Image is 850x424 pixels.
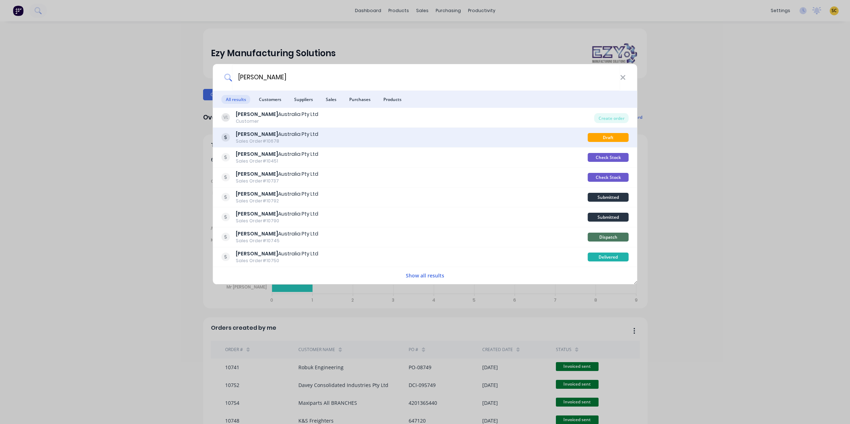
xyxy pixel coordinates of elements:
[236,210,278,217] b: [PERSON_NAME]
[255,95,286,104] span: Customers
[236,150,318,158] div: Australia Pty Ltd
[345,95,375,104] span: Purchases
[236,178,318,184] div: Sales Order #10737
[322,95,341,104] span: Sales
[236,250,318,258] div: Australia Pty Ltd
[222,95,250,104] span: All results
[236,170,278,177] b: [PERSON_NAME]
[236,190,278,197] b: [PERSON_NAME]
[290,95,317,104] span: Suppliers
[236,198,318,204] div: Sales Order #10792
[232,64,620,91] input: Start typing a customer or supplier name to create a new order...
[588,233,629,242] div: Dispatch
[588,253,629,261] div: Delivered
[404,271,446,280] button: Show all results
[236,150,278,158] b: [PERSON_NAME]
[236,258,318,264] div: Sales Order #10750
[236,190,318,198] div: Australia Pty Ltd
[236,158,318,164] div: Sales Order #10451
[379,95,406,104] span: Products
[236,218,318,224] div: Sales Order #10790
[236,118,318,124] div: Customer
[588,173,629,182] div: Check Stock
[236,111,318,118] div: Australia Pty Ltd
[588,153,629,162] div: Check Stock
[236,250,278,257] b: [PERSON_NAME]
[236,210,318,218] div: Australia Pty Ltd
[236,170,318,178] div: Australia Pty Ltd
[236,111,278,118] b: [PERSON_NAME]
[236,230,318,238] div: Australia Pty Ltd
[588,213,629,222] div: Submitted
[594,113,629,123] div: Create order
[236,230,278,237] b: [PERSON_NAME]
[222,113,230,122] div: VL
[236,131,278,138] b: [PERSON_NAME]
[236,131,318,138] div: Australia Pty Ltd
[236,138,318,144] div: Sales Order #10678
[588,133,629,142] div: Draft
[236,238,318,244] div: Sales Order #10745
[588,193,629,202] div: Submitted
